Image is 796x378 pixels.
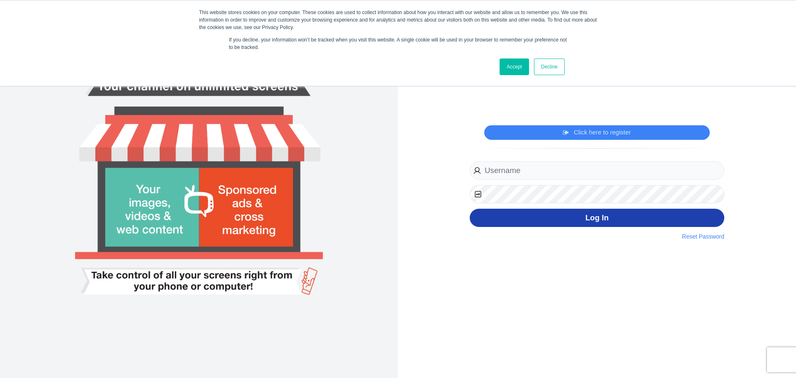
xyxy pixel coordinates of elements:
[500,59,529,75] a: Accept
[199,9,597,31] div: This website stores cookies on your computer. These cookies are used to collect information about...
[470,209,724,227] button: Log In
[470,161,724,180] input: Username
[755,338,796,378] iframe: Chat Widget
[534,59,565,75] a: Decline
[563,128,631,137] a: Click here to register
[682,232,724,241] a: Reset Password
[46,19,352,359] img: Smart tv login
[229,36,567,51] p: If you decline, your information won’t be tracked when you visit this website. A single cookie wi...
